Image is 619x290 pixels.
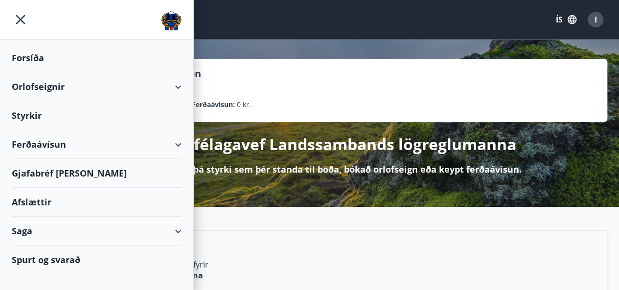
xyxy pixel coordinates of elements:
[237,99,251,110] span: 0 kr.
[12,159,182,188] div: Gjafabréf [PERSON_NAME]
[12,130,182,159] div: Ferðaávísun
[161,11,182,30] img: union_logo
[595,14,597,25] span: I
[12,217,182,245] div: Saga
[12,72,182,101] div: Orlofseignir
[97,163,522,176] p: Hér getur þú sótt um þá styrki sem þér standa til boða, bókað orlofseign eða keypt ferðaávísun.
[103,134,516,155] p: Velkomin á félagavef Landssambands lögreglumanna
[584,8,607,31] button: I
[192,99,235,110] p: Ferðaávísun :
[12,44,182,72] div: Forsíða
[12,101,182,130] div: Styrkir
[12,188,182,217] div: Afslættir
[12,245,182,274] div: Spurt og svarað
[12,11,29,28] button: menu
[550,11,582,28] button: ÍS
